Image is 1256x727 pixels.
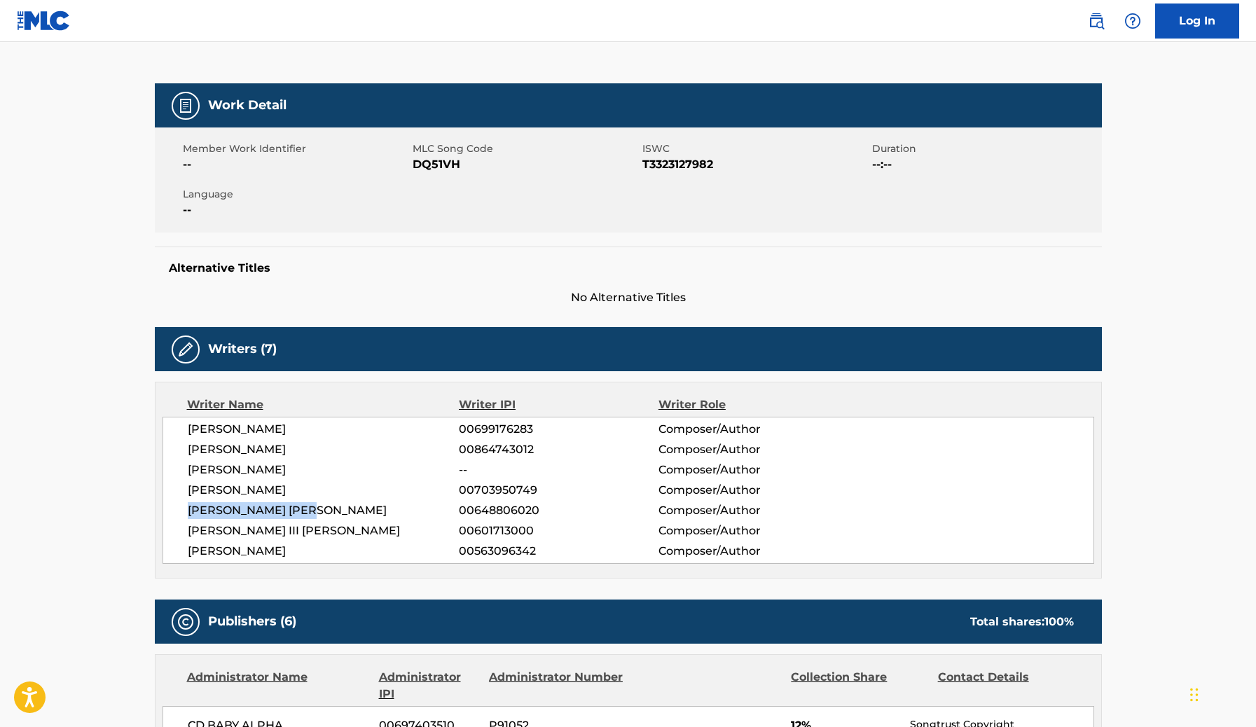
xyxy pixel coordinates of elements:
span: Composer/Author [658,522,840,539]
span: [PERSON_NAME] [188,482,460,499]
span: T3323127982 [642,156,869,173]
span: 00864743012 [459,441,658,458]
span: Composer/Author [658,482,840,499]
h5: Publishers (6) [208,614,296,630]
img: MLC Logo [17,11,71,31]
a: Log In [1155,4,1239,39]
span: [PERSON_NAME] [188,543,460,560]
span: [PERSON_NAME] III [PERSON_NAME] [188,522,460,539]
span: MLC Song Code [413,141,639,156]
span: Composer/Author [658,462,840,478]
span: --:-- [872,156,1098,173]
span: [PERSON_NAME] [188,421,460,438]
span: Composer/Author [658,543,840,560]
h5: Work Detail [208,97,287,113]
span: Composer/Author [658,441,840,458]
h5: Alternative Titles [169,261,1088,275]
span: -- [459,462,658,478]
a: Public Search [1082,7,1110,35]
div: Total shares: [970,614,1074,630]
img: Writers [177,341,194,358]
div: Collection Share [791,669,927,702]
div: Administrator IPI [379,669,478,702]
span: -- [183,156,409,173]
span: 00601713000 [459,522,658,539]
span: [PERSON_NAME] [188,462,460,478]
img: Publishers [177,614,194,630]
div: Writer Name [187,396,460,413]
div: Administrator Number [489,669,625,702]
img: search [1088,13,1105,29]
div: Contact Details [938,669,1074,702]
span: [PERSON_NAME] [188,441,460,458]
span: Composer/Author [658,502,840,519]
img: help [1124,13,1141,29]
span: [PERSON_NAME] [PERSON_NAME] [188,502,460,519]
div: Help [1119,7,1147,35]
iframe: Chat Widget [1186,660,1256,727]
span: Composer/Author [658,421,840,438]
span: 00703950749 [459,482,658,499]
span: DQ51VH [413,156,639,173]
span: No Alternative Titles [155,289,1102,306]
span: Language [183,187,409,202]
span: -- [183,202,409,219]
div: Administrator Name [187,669,368,702]
span: 00699176283 [459,421,658,438]
div: Writer Role [658,396,840,413]
span: 100 % [1044,615,1074,628]
span: 00563096342 [459,543,658,560]
span: Duration [872,141,1098,156]
span: Member Work Identifier [183,141,409,156]
div: Writer IPI [459,396,658,413]
span: ISWC [642,141,869,156]
div: Drag [1190,674,1199,716]
span: 00648806020 [459,502,658,519]
img: Work Detail [177,97,194,114]
h5: Writers (7) [208,341,277,357]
